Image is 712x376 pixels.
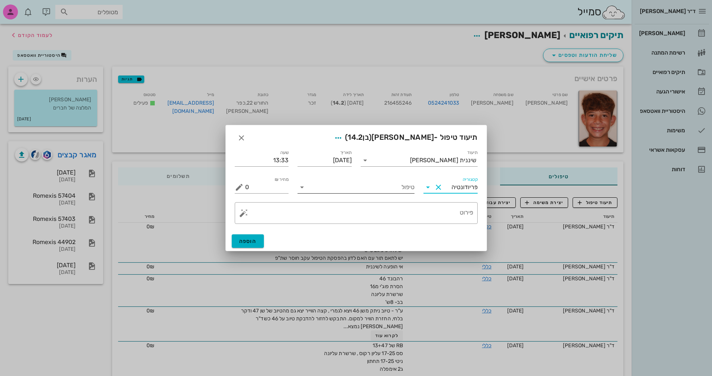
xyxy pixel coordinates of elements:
button: מחיר ₪ appended action [235,183,244,192]
label: שעה [280,150,289,155]
span: [PERSON_NAME] [372,133,434,142]
span: (בן ) [345,133,372,142]
label: קטגוריה [462,177,478,182]
span: תיעוד טיפול - [332,131,478,145]
button: הוספה [232,234,264,248]
label: מחיר ₪ [275,177,289,182]
span: הוספה [239,238,257,244]
span: 14.2 [348,133,363,142]
button: Clear קטגוריה [434,183,443,192]
div: שיננית [PERSON_NAME] [410,157,476,164]
div: תיעודשיננית [PERSON_NAME] [361,154,478,166]
label: תיעוד [467,150,478,155]
label: תאריך [340,150,352,155]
